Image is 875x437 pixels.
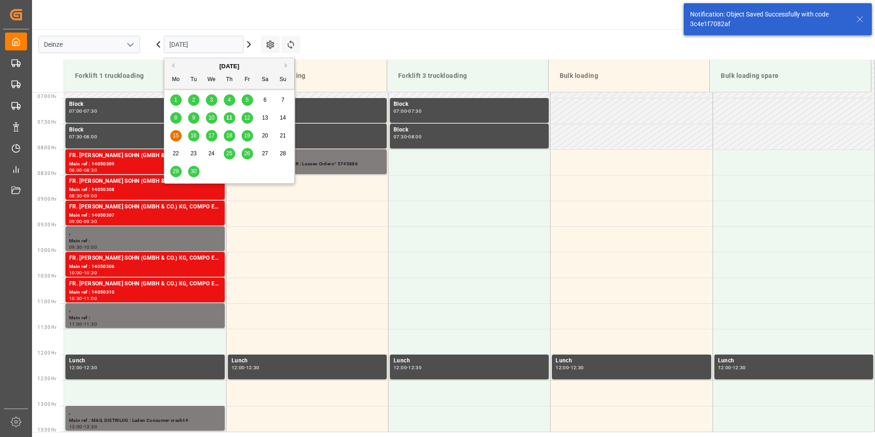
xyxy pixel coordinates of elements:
[170,166,182,177] div: Choose Monday, September 29th, 2025
[224,130,235,142] div: Choose Thursday, September 18th, 2025
[556,67,702,84] div: Bulk loading
[208,115,214,121] span: 10
[170,94,182,106] div: Choose Monday, September 1st, 2025
[394,100,545,109] div: Block
[38,299,56,304] span: 11:00 Hr
[38,197,56,202] span: 09:00 Hr
[208,150,214,157] span: 24
[38,36,140,53] input: Type to search/select
[407,135,408,139] div: -
[38,325,56,330] span: 11:30 Hr
[242,148,253,159] div: Choose Friday, September 26th, 2025
[69,417,221,425] div: Main ref : MAIL DISTRILOG : Laden Consumer vracht 4
[170,130,182,142] div: Choose Monday, September 15th, 2025
[69,177,221,186] div: FR. [PERSON_NAME] SOHN (GMBH & CO.) KG, COMPO EXPERT Benelux N.V.
[169,63,174,68] button: Previous Month
[84,425,97,429] div: 13:30
[38,376,56,381] span: 12:30 Hr
[164,36,243,53] input: DD.MM.YYYY
[264,97,267,103] span: 6
[69,296,82,300] div: 10:30
[82,168,84,172] div: -
[242,112,253,124] div: Choose Friday, September 12th, 2025
[394,67,541,84] div: Forklift 3 truckloading
[69,100,221,109] div: Block
[246,97,249,103] span: 5
[84,271,97,275] div: 10:30
[69,271,82,275] div: 10:00
[38,94,56,99] span: 07:00 Hr
[244,115,250,121] span: 12
[170,112,182,124] div: Choose Monday, September 8th, 2025
[188,130,200,142] div: Choose Tuesday, September 16th, 2025
[277,130,289,142] div: Choose Sunday, September 21st, 2025
[69,245,82,249] div: 09:30
[259,148,271,159] div: Choose Saturday, September 27th, 2025
[69,356,221,366] div: Lunch
[69,408,221,417] div: ,
[244,132,250,139] span: 19
[232,160,383,168] div: Main ref : MAIL DEN DOELDER : Lossen Ordern° 5745886
[38,402,56,407] span: 13:00 Hr
[82,109,84,113] div: -
[394,135,407,139] div: 07:30
[556,356,707,366] div: Lunch
[84,322,97,326] div: 11:30
[82,194,84,198] div: -
[84,168,97,172] div: 08:30
[226,132,232,139] span: 18
[690,10,848,29] div: Notification: Object Saved Successfully with code 3c4e1f7082af
[206,148,217,159] div: Choose Wednesday, September 24th, 2025
[408,135,421,139] div: 08:00
[208,132,214,139] span: 17
[262,150,268,157] span: 27
[38,145,56,150] span: 08:00 Hr
[82,322,84,326] div: -
[262,132,268,139] span: 20
[69,366,82,370] div: 12:00
[206,112,217,124] div: Choose Wednesday, September 10th, 2025
[242,94,253,106] div: Choose Friday, September 5th, 2025
[280,150,286,157] span: 28
[718,356,870,366] div: Lunch
[408,109,421,113] div: 07:30
[226,150,232,157] span: 25
[190,168,196,175] span: 30
[224,112,235,124] div: Choose Thursday, September 11th, 2025
[38,248,56,253] span: 10:00 Hr
[226,115,232,121] span: 11
[224,74,235,86] div: Th
[69,263,221,271] div: Main ref : 14050306
[571,366,584,370] div: 12:30
[82,135,84,139] div: -
[38,222,56,227] span: 09:30 Hr
[733,366,746,370] div: 12:30
[82,271,84,275] div: -
[84,245,97,249] div: 10:00
[232,366,245,370] div: 12:00
[69,151,221,160] div: FR. [PERSON_NAME] SOHN (GMBH & CO.) KG, COMPO EXPERT Benelux N.V.
[82,425,84,429] div: -
[407,366,408,370] div: -
[188,94,200,106] div: Choose Tuesday, September 2nd, 2025
[170,148,182,159] div: Choose Monday, September 22nd, 2025
[82,245,84,249] div: -
[394,109,407,113] div: 07:00
[246,366,259,370] div: 12:30
[170,74,182,86] div: Mo
[718,366,731,370] div: 12:00
[190,132,196,139] span: 16
[188,74,200,86] div: Tu
[84,366,97,370] div: 12:30
[69,254,221,263] div: FR. [PERSON_NAME] SOHN (GMBH & CO.) KG, COMPO EXPERT Benelux N.V.
[233,67,379,84] div: Forklift 2 truckloading
[188,112,200,124] div: Choose Tuesday, September 9th, 2025
[556,366,569,370] div: 12:00
[167,91,292,180] div: month 2025-09
[394,356,545,366] div: Lunch
[277,148,289,159] div: Choose Sunday, September 28th, 2025
[277,112,289,124] div: Choose Sunday, September 14th, 2025
[242,74,253,86] div: Fr
[277,74,289,86] div: Su
[174,115,178,121] span: 8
